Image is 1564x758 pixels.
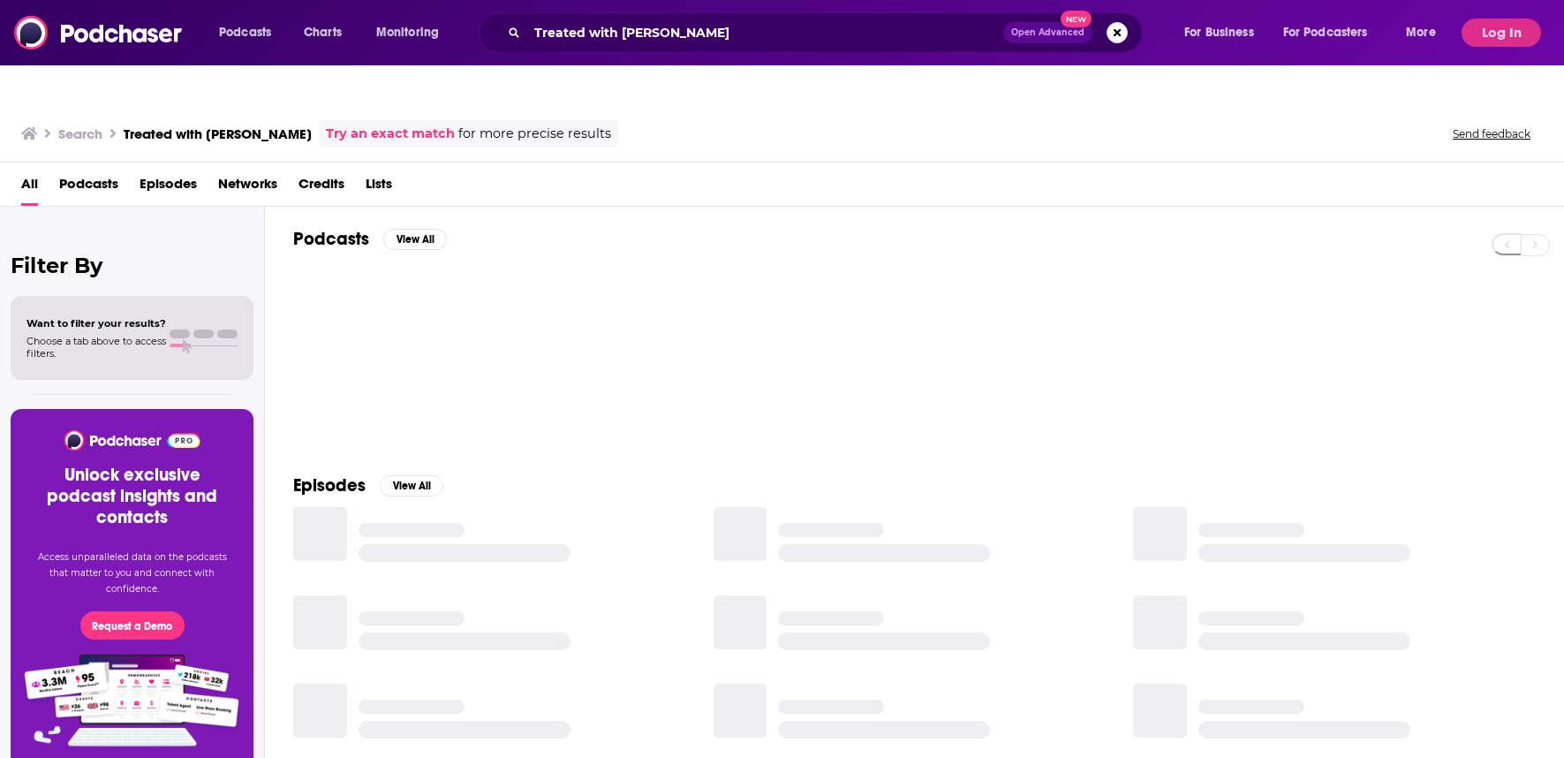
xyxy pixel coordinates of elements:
[376,20,439,45] span: Monitoring
[366,170,392,206] a: Lists
[219,20,271,45] span: Podcasts
[1406,20,1436,45] span: More
[59,170,118,206] a: Podcasts
[14,16,184,49] img: Podchaser - Follow, Share and Rate Podcasts
[80,611,185,640] button: Request a Demo
[326,124,455,144] a: Try an exact match
[32,465,232,528] h3: Unlock exclusive podcast insights and contacts
[1447,126,1536,141] button: Send feedback
[292,19,352,47] a: Charts
[1172,19,1276,47] button: open menu
[1011,28,1084,37] span: Open Advanced
[1272,19,1394,47] button: open menu
[1394,19,1458,47] button: open menu
[140,170,197,206] a: Episodes
[364,19,462,47] button: open menu
[1283,20,1368,45] span: For Podcasters
[207,19,294,47] button: open menu
[58,125,102,142] h3: Search
[11,253,253,278] h2: Filter By
[383,229,447,250] button: View All
[458,124,611,144] span: for more precise results
[293,474,366,496] h2: Episodes
[21,170,38,206] a: All
[32,550,232,597] p: Access unparalleled data on the podcasts that matter to you and connect with confidence.
[124,125,312,142] h3: Treated with [PERSON_NAME]
[293,228,447,250] a: PodcastsView All
[298,170,344,206] a: Credits
[218,170,277,206] a: Networks
[380,475,443,496] button: View All
[293,474,443,496] a: EpisodesView All
[1462,19,1541,47] button: Log In
[304,20,342,45] span: Charts
[1061,11,1092,27] span: New
[527,19,1003,47] input: Search podcasts, credits, & more...
[1003,22,1092,43] button: Open AdvancedNew
[63,430,201,451] img: Podchaser - Follow, Share and Rate Podcasts
[26,335,166,360] span: Choose a tab above to access filters.
[495,12,1160,53] div: Search podcasts, credits, & more...
[1184,20,1254,45] span: For Business
[26,317,166,330] span: Want to filter your results?
[293,228,369,250] h2: Podcasts
[19,654,246,747] img: Pro Features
